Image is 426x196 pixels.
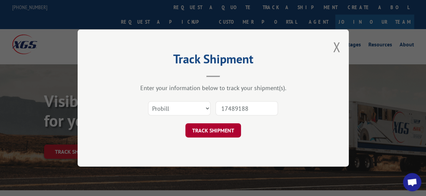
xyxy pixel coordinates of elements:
input: Number(s) [216,101,278,115]
div: Open chat [403,173,421,191]
h2: Track Shipment [111,54,315,67]
div: Enter your information below to track your shipment(s). [111,84,315,92]
button: TRACK SHIPMENT [185,123,241,137]
button: Close modal [333,38,340,56]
